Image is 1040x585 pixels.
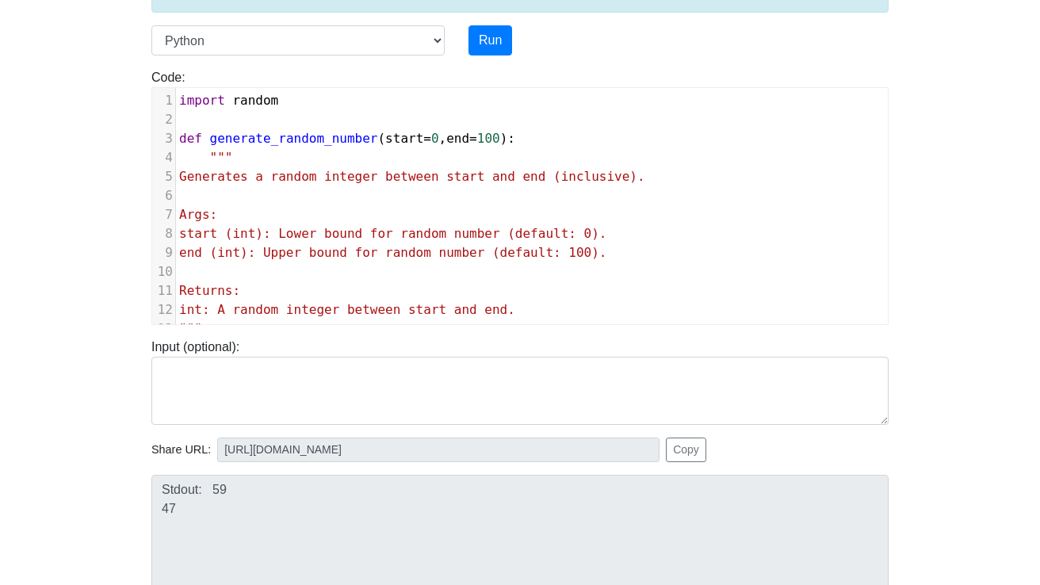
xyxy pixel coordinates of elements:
[152,300,175,319] div: 12
[152,148,175,167] div: 4
[431,131,439,146] span: 0
[666,438,706,462] button: Copy
[152,129,175,148] div: 3
[179,169,645,184] span: Generates a random integer between start and end (inclusive).
[152,319,175,338] div: 13
[232,93,278,108] span: random
[152,205,175,224] div: 7
[140,68,900,325] div: Code:
[469,131,477,146] span: =
[152,91,175,110] div: 1
[152,281,175,300] div: 11
[152,224,175,243] div: 8
[179,245,606,260] span: end (int): Upper bound for random number (default: 100).
[152,167,175,186] div: 5
[179,131,202,146] span: def
[152,262,175,281] div: 10
[210,131,378,146] span: generate_random_number
[152,243,175,262] div: 9
[140,338,900,425] div: Input (optional):
[179,207,217,222] span: Args:
[217,438,660,462] input: No share available yet
[423,131,431,146] span: =
[151,442,211,459] span: Share URL:
[385,131,423,146] span: start
[477,131,500,146] span: 100
[152,186,175,205] div: 6
[179,226,606,241] span: start (int): Lower bound for random number (default: 0).
[179,302,515,317] span: int: A random integer between start and end.
[179,321,202,336] span: """
[468,25,512,55] button: Run
[446,131,469,146] span: end
[179,93,225,108] span: import
[152,110,175,129] div: 2
[210,150,233,165] span: """
[179,283,240,298] span: Returns:
[179,131,515,146] span: ( , ):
